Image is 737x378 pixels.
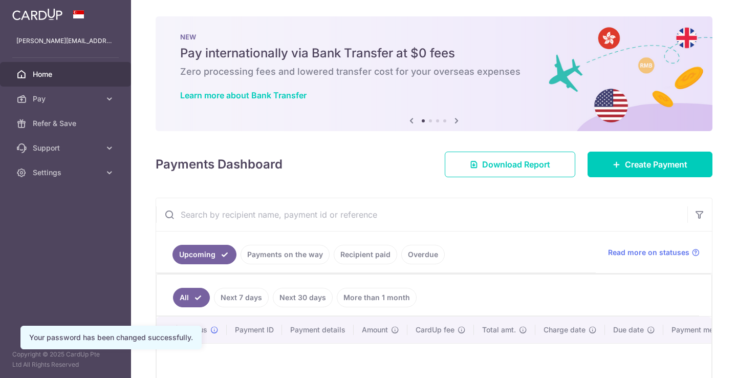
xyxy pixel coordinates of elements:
[29,332,193,343] div: Your password has been changed successfully.
[12,8,62,20] img: CardUp
[33,143,100,153] span: Support
[33,167,100,178] span: Settings
[362,325,388,335] span: Amount
[33,94,100,104] span: Pay
[173,288,210,307] a: All
[241,245,330,264] a: Payments on the way
[172,245,236,264] a: Upcoming
[625,158,687,171] span: Create Payment
[337,288,417,307] a: More than 1 month
[185,325,207,335] span: Status
[608,247,689,258] span: Read more on statuses
[608,247,700,258] a: Read more on statuses
[33,69,100,79] span: Home
[180,33,688,41] p: NEW
[445,152,575,177] a: Download Report
[482,325,516,335] span: Total amt.
[416,325,454,335] span: CardUp fee
[282,317,354,343] th: Payment details
[156,155,283,174] h4: Payments Dashboard
[33,118,100,129] span: Refer & Save
[588,152,712,177] a: Create Payment
[482,158,550,171] span: Download Report
[156,198,687,231] input: Search by recipient name, payment id or reference
[180,66,688,78] h6: Zero processing fees and lowered transfer cost for your overseas expenses
[273,288,333,307] a: Next 30 days
[401,245,445,264] a: Overdue
[180,90,307,100] a: Learn more about Bank Transfer
[16,36,115,46] p: [PERSON_NAME][EMAIL_ADDRESS][PERSON_NAME][DOMAIN_NAME]
[544,325,586,335] span: Charge date
[156,16,712,131] img: Bank transfer banner
[613,325,644,335] span: Due date
[227,317,282,343] th: Payment ID
[180,45,688,61] h5: Pay internationally via Bank Transfer at $0 fees
[334,245,397,264] a: Recipient paid
[214,288,269,307] a: Next 7 days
